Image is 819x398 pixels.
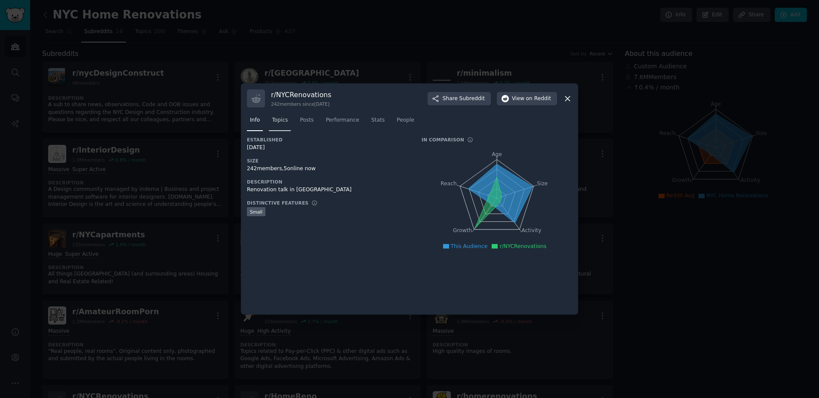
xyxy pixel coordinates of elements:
[537,181,548,187] tspan: Size
[247,113,263,131] a: Info
[271,101,331,107] div: 242 members since [DATE]
[326,116,359,124] span: Performance
[512,95,551,103] span: View
[300,116,314,124] span: Posts
[459,95,485,103] span: Subreddit
[451,243,488,249] span: This Audience
[499,243,546,249] span: r/NYCRenovations
[440,181,457,187] tspan: Reach
[371,116,385,124] span: Stats
[247,158,409,164] h3: Size
[272,116,288,124] span: Topics
[422,137,464,143] h3: In Comparison
[247,137,409,143] h3: Established
[492,151,502,157] tspan: Age
[522,228,542,234] tspan: Activity
[368,113,388,131] a: Stats
[247,207,265,216] div: Small
[397,116,414,124] span: People
[428,92,491,106] button: ShareSubreddit
[247,179,409,185] h3: Description
[271,90,331,99] h3: r/ NYCRenovations
[323,113,362,131] a: Performance
[526,95,551,103] span: on Reddit
[247,186,409,194] div: Renovation talk in [GEOGRAPHIC_DATA]
[497,92,557,106] button: Viewon Reddit
[269,113,291,131] a: Topics
[297,113,317,131] a: Posts
[453,228,472,234] tspan: Growth
[247,165,409,173] div: 242 members, 5 online now
[394,113,417,131] a: People
[247,144,409,152] div: [DATE]
[247,200,308,206] h3: Distinctive Features
[443,95,485,103] span: Share
[250,116,260,124] span: Info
